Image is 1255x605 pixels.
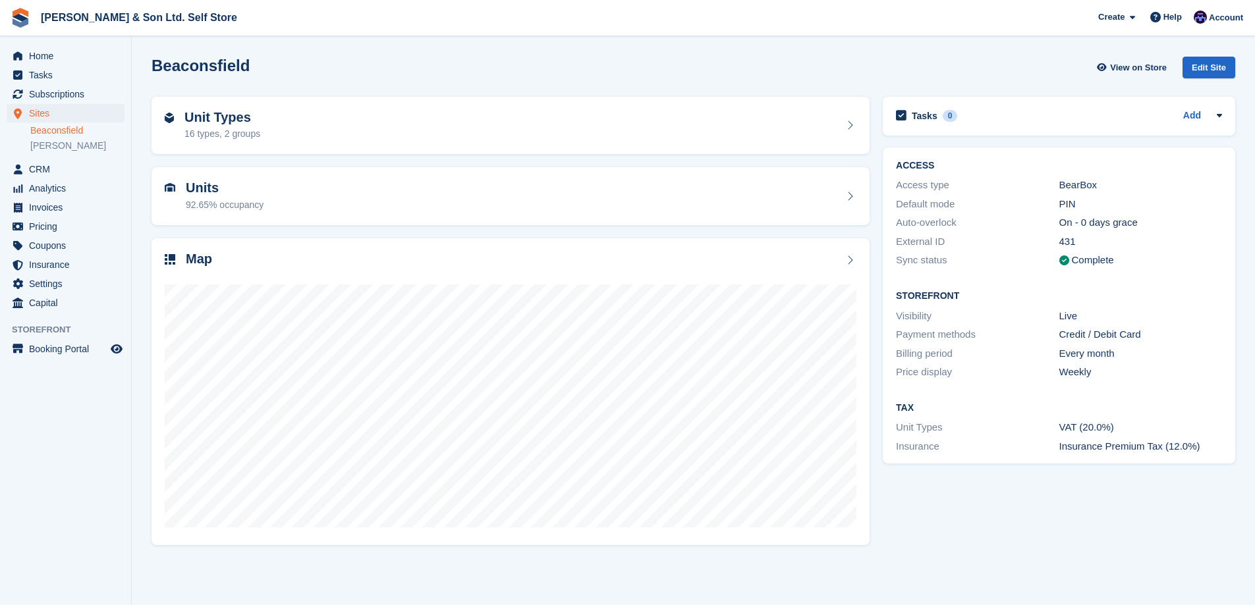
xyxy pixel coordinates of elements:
[7,160,125,178] a: menu
[896,234,1059,250] div: External ID
[184,110,260,125] h2: Unit Types
[1059,234,1222,250] div: 431
[896,215,1059,230] div: Auto-overlock
[896,178,1059,193] div: Access type
[152,97,870,155] a: Unit Types 16 types, 2 groups
[29,217,108,236] span: Pricing
[1059,197,1222,212] div: PIN
[1183,57,1235,84] a: Edit Site
[1059,178,1222,193] div: BearBox
[29,236,108,255] span: Coupons
[896,346,1059,361] div: Billing period
[1098,11,1125,24] span: Create
[29,294,108,312] span: Capital
[152,57,250,74] h2: Beaconsfield
[165,254,175,265] img: map-icn-33ee37083ee616e46c38cad1a60f524a97daa1e2b2c8c0bc3eb3415660979fc1.svg
[12,323,131,336] span: Storefront
[29,340,108,358] span: Booking Portal
[896,420,1059,435] div: Unit Types
[7,85,125,103] a: menu
[1110,61,1167,74] span: View on Store
[1059,327,1222,342] div: Credit / Debit Card
[7,47,125,65] a: menu
[184,127,260,141] div: 16 types, 2 groups
[165,183,175,192] img: unit-icn-7be61d7bf1b0ce9d3e12c5938cc71ed9869f7b940bace4675aadf7bd6d80202e.svg
[1072,253,1114,268] div: Complete
[896,403,1222,413] h2: Tax
[1059,309,1222,324] div: Live
[7,179,125,197] a: menu
[7,217,125,236] a: menu
[7,104,125,122] a: menu
[186,251,212,267] h2: Map
[896,161,1222,171] h2: ACCESS
[30,140,125,152] a: [PERSON_NAME]
[1194,11,1207,24] img: Josey Kitching
[29,275,108,293] span: Settings
[36,7,242,28] a: [PERSON_NAME] & Son Ltd. Self Store
[1209,11,1243,24] span: Account
[29,179,108,197] span: Analytics
[29,104,108,122] span: Sites
[896,197,1059,212] div: Default mode
[109,341,125,357] a: Preview store
[152,238,870,546] a: Map
[896,365,1059,380] div: Price display
[896,327,1059,342] div: Payment methods
[1183,57,1235,78] div: Edit Site
[29,255,108,274] span: Insurance
[1183,109,1201,124] a: Add
[896,253,1059,268] div: Sync status
[896,309,1059,324] div: Visibility
[186,198,264,212] div: 92.65% occupancy
[1095,57,1172,78] a: View on Store
[1059,346,1222,361] div: Every month
[7,294,125,312] a: menu
[1059,365,1222,380] div: Weekly
[943,110,958,122] div: 0
[29,66,108,84] span: Tasks
[152,167,870,225] a: Units 92.65% occupancy
[7,66,125,84] a: menu
[1059,439,1222,454] div: Insurance Premium Tax (12.0%)
[896,291,1222,302] h2: Storefront
[7,198,125,217] a: menu
[7,275,125,293] a: menu
[30,124,125,137] a: Beaconsfield
[11,8,30,28] img: stora-icon-8386f47178a22dfd0bd8f6a31ec36ba5ce8667c1dd55bd0f319d3a0aa187defe.svg
[1059,420,1222,435] div: VAT (20.0%)
[7,255,125,274] a: menu
[7,340,125,358] a: menu
[7,236,125,255] a: menu
[29,198,108,217] span: Invoices
[896,439,1059,454] div: Insurance
[1059,215,1222,230] div: On - 0 days grace
[1163,11,1182,24] span: Help
[29,160,108,178] span: CRM
[912,110,937,122] h2: Tasks
[165,113,174,123] img: unit-type-icn-2b2737a686de81e16bb02015468b77c625bbabd49415b5ef34ead5e3b44a266d.svg
[29,47,108,65] span: Home
[186,180,264,196] h2: Units
[29,85,108,103] span: Subscriptions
